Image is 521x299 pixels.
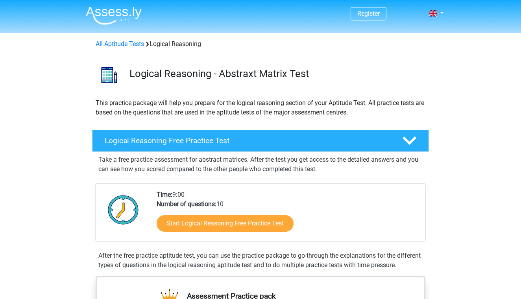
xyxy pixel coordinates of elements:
a: Logical Reasoning Free Practice Test [89,130,432,152]
b: Number of questions: [157,200,216,208]
p: Take a free practice assessment for abstract matrices. After the test you get access to the detai... [98,155,423,174]
p: This practice package will help you prepare for the logical reasoning section of your Aptitude Te... [96,98,425,117]
h4: Logical Reasoning Free Practice Test [105,136,390,145]
a: Register [357,10,380,17]
img: logical reasoning [92,58,126,92]
img: Assessly [86,6,142,25]
img: Clock [103,190,143,229]
h3: Logical Reasoning - Abstraxt Matrix Test [129,68,423,80]
div: 9:00 10 [151,190,425,241]
a: All Aptitude Tests [96,40,144,48]
a: Start Logical Reasoning Free Practice Test [157,215,294,232]
b: Time: [157,191,172,198]
div: After the free practice aptitude test, you can use the practice package to go through the explana... [95,251,426,270]
div: Logical Reasoning [92,39,429,49]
